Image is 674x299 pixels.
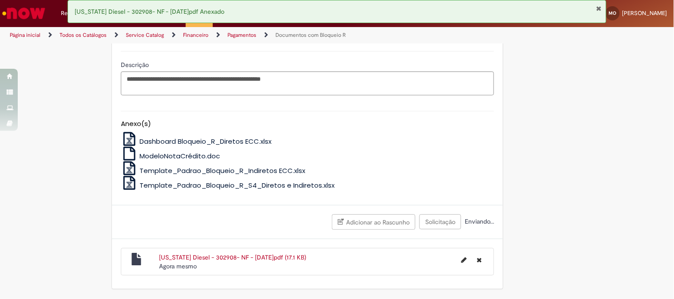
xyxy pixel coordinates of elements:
time: 29/09/2025 09:48:42 [159,262,197,270]
a: Todos os Catálogos [60,31,107,39]
a: Template_Padrao_Bloqueio_R_Indiretos ECC.xlsx [121,166,305,175]
span: Descrição [121,61,151,69]
a: ModeloNotaCrédito.doc [121,151,220,161]
img: ServiceNow [1,4,47,22]
h5: Anexo(s) [121,120,494,128]
span: Enviando... [463,217,494,225]
a: Dashboard Bloqueio_R_Diretos ECC.xlsx [121,137,271,146]
a: Documentos com Bloqueio R [275,31,346,39]
textarea: Descrição [121,71,494,95]
span: Dashboard Bloqueio_R_Diretos ECC.xlsx [140,137,271,146]
button: Fechar Notificação [596,5,602,12]
ul: Trilhas de página [7,27,443,43]
a: Service Catalog [126,31,164,39]
span: [US_STATE] Diesel - 302908- NF - [DATE]pdf Anexado [75,8,225,16]
span: ModeloNotaCrédito.doc [140,151,220,161]
span: Agora mesmo [159,262,197,270]
button: Editar nome de arquivo California Diesel - 302908- NF - 2831 Ago.pdf [456,253,472,267]
span: Template_Padrao_Bloqueio_R_S4_Diretos e Indiretos.xlsx [140,181,335,190]
button: Excluir California Diesel - 302908- NF - 2831 Ago.pdf [471,253,487,267]
span: MO [609,10,617,16]
span: [PERSON_NAME] [622,9,667,17]
a: Template_Padrao_Bloqueio_R_S4_Diretos e Indiretos.xlsx [121,181,335,190]
span: Requisições [61,9,92,18]
a: [US_STATE] Diesel - 302908- NF - [DATE]pdf (17.1 KB) [159,253,306,261]
a: Financeiro [183,31,208,39]
a: Pagamentos [227,31,256,39]
span: Template_Padrao_Bloqueio_R_Indiretos ECC.xlsx [140,166,305,175]
a: Página inicial [10,31,40,39]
